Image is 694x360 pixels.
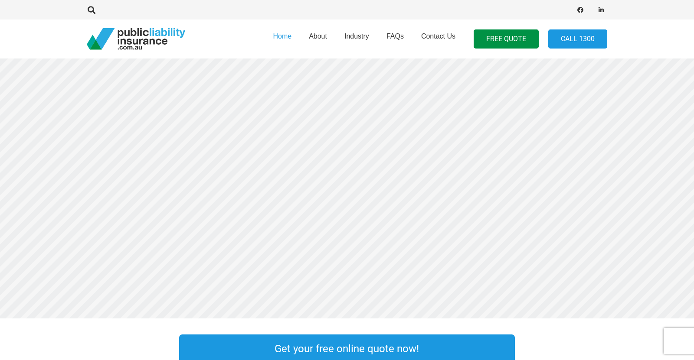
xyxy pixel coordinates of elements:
a: Search [83,6,100,14]
a: Contact Us [412,17,464,61]
a: Industry [336,17,378,61]
a: FREE QUOTE [474,29,539,49]
span: FAQs [386,32,404,40]
span: Industry [344,32,369,40]
a: Call 1300 [548,29,607,49]
a: pli_logotransparent [87,28,185,50]
a: Facebook [574,4,586,16]
a: LinkedIn [595,4,607,16]
a: Home [264,17,300,61]
a: About [300,17,336,61]
span: Contact Us [421,32,455,40]
span: Home [273,32,291,40]
a: FAQs [378,17,412,61]
span: About [309,32,327,40]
